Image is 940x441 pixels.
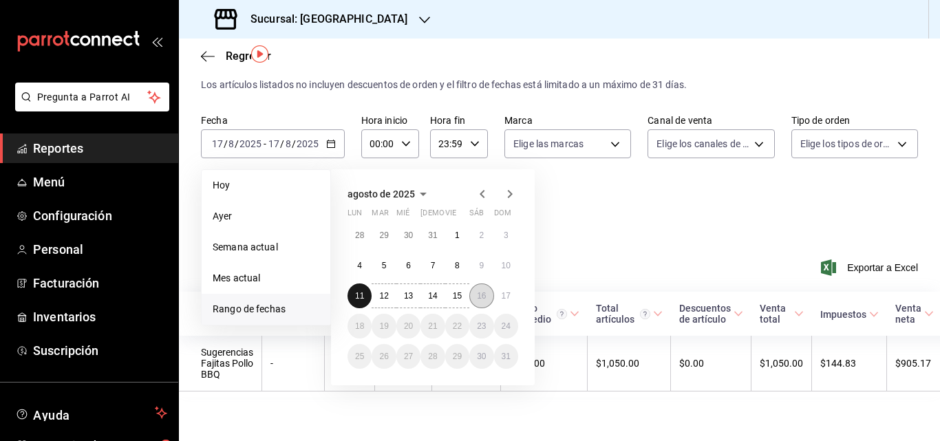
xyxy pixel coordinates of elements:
[396,223,420,248] button: 30 de julio de 2025
[396,283,420,308] button: 13 de agosto de 2025
[33,240,167,259] span: Personal
[33,405,149,421] span: Ayuda
[355,321,364,331] abbr: 18 de agosto de 2025
[479,261,484,270] abbr: 9 de agosto de 2025
[445,223,469,248] button: 1 de agosto de 2025
[679,303,743,325] span: Descuentos de artículo
[179,336,262,391] td: Sugerencias Fajitas Pollo BBQ
[396,314,420,338] button: 20 de agosto de 2025
[504,116,631,125] label: Marca
[292,138,296,149] span: /
[361,116,419,125] label: Hora inicio
[213,240,319,255] span: Semana actual
[325,336,375,391] td: Artículo
[251,45,268,63] img: Tooltip marker
[513,137,584,151] span: Elige las marcas
[268,138,280,149] input: --
[348,344,372,369] button: 25 de agosto de 2025
[372,208,388,223] abbr: martes
[372,253,396,278] button: 5 de agosto de 2025
[357,261,362,270] abbr: 4 de agosto de 2025
[213,302,319,316] span: Rango de fechas
[812,336,887,391] td: $144.83
[285,138,292,149] input: --
[239,11,408,28] h3: Sucursal: [GEOGRAPHIC_DATA]
[355,230,364,240] abbr: 28 de julio de 2025
[596,303,650,325] div: Total artículos
[224,138,228,149] span: /
[494,253,518,278] button: 10 de agosto de 2025
[355,352,364,361] abbr: 25 de agosto de 2025
[469,208,484,223] abbr: sábado
[477,291,486,301] abbr: 16 de agosto de 2025
[824,259,918,276] button: Exportar a Excel
[502,352,511,361] abbr: 31 de agosto de 2025
[379,291,388,301] abbr: 12 de agosto de 2025
[379,230,388,240] abbr: 29 de julio de 2025
[348,208,362,223] abbr: lunes
[211,138,224,149] input: --
[404,291,413,301] abbr: 13 de agosto de 2025
[420,208,502,223] abbr: jueves
[445,208,456,223] abbr: viernes
[431,261,436,270] abbr: 7 de agosto de 2025
[469,314,493,338] button: 23 de agosto de 2025
[396,208,409,223] abbr: miércoles
[404,230,413,240] abbr: 30 de julio de 2025
[820,309,879,320] span: Impuestos
[455,230,460,240] abbr: 1 de agosto de 2025
[379,321,388,331] abbr: 19 de agosto de 2025
[453,291,462,301] abbr: 15 de agosto de 2025
[895,303,921,325] div: Venta neta
[494,283,518,308] button: 17 de agosto de 2025
[895,303,934,325] span: Venta neta
[648,116,774,125] label: Canal de venta
[348,253,372,278] button: 4 de agosto de 2025
[469,283,493,308] button: 16 de agosto de 2025
[404,352,413,361] abbr: 27 de agosto de 2025
[469,223,493,248] button: 2 de agosto de 2025
[502,321,511,331] abbr: 24 de agosto de 2025
[15,83,169,111] button: Pregunta a Parrot AI
[430,116,488,125] label: Hora fin
[296,138,319,149] input: ----
[226,50,271,63] span: Regresar
[382,261,387,270] abbr: 5 de agosto de 2025
[453,352,462,361] abbr: 29 de agosto de 2025
[494,344,518,369] button: 31 de agosto de 2025
[588,336,671,391] td: $1,050.00
[494,208,511,223] abbr: domingo
[372,223,396,248] button: 29 de julio de 2025
[396,253,420,278] button: 6 de agosto de 2025
[239,138,262,149] input: ----
[348,186,431,202] button: agosto de 2025
[420,314,445,338] button: 21 de agosto de 2025
[494,314,518,338] button: 24 de agosto de 2025
[372,344,396,369] button: 26 de agosto de 2025
[201,116,345,125] label: Fecha
[33,274,167,292] span: Facturación
[420,344,445,369] button: 28 de agosto de 2025
[445,253,469,278] button: 8 de agosto de 2025
[428,321,437,331] abbr: 21 de agosto de 2025
[10,100,169,114] a: Pregunta a Parrot AI
[477,321,486,331] abbr: 23 de agosto de 2025
[33,341,167,360] span: Suscripción
[33,308,167,326] span: Inventarios
[355,291,364,301] abbr: 11 de agosto de 2025
[379,352,388,361] abbr: 26 de agosto de 2025
[671,336,751,391] td: $0.00
[640,309,650,319] svg: El total artículos considera cambios de precios en los artículos así como costos adicionales por ...
[420,253,445,278] button: 7 de agosto de 2025
[213,209,319,224] span: Ayer
[469,253,493,278] button: 9 de agosto de 2025
[396,344,420,369] button: 27 de agosto de 2025
[791,116,918,125] label: Tipo de orden
[404,321,413,331] abbr: 20 de agosto de 2025
[504,230,509,240] abbr: 3 de agosto de 2025
[760,303,791,325] div: Venta total
[477,352,486,361] abbr: 30 de agosto de 2025
[445,344,469,369] button: 29 de agosto de 2025
[800,137,893,151] span: Elige los tipos de orden
[406,261,411,270] abbr: 6 de agosto de 2025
